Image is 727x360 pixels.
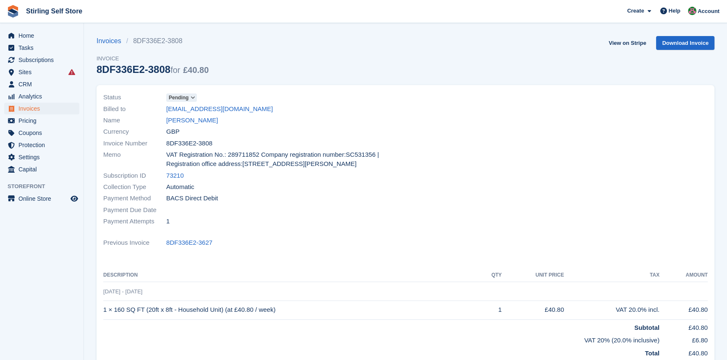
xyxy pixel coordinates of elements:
span: Payment Due Date [103,205,166,215]
td: £40.80 [502,300,564,319]
th: Tax [564,269,659,282]
a: menu [4,115,79,127]
a: menu [4,139,79,151]
span: Memo [103,150,166,169]
i: Smart entry sync failures have occurred [68,69,75,75]
th: Unit Price [502,269,564,282]
th: Amount [659,269,708,282]
span: £40.80 [183,65,209,75]
span: Status [103,93,166,102]
span: Name [103,116,166,125]
a: menu [4,151,79,163]
span: Payment Method [103,194,166,203]
a: Stirling Self Store [23,4,86,18]
img: stora-icon-8386f47178a22dfd0bd8f6a31ec36ba5ce8667c1dd55bd0f319d3a0aa187defe.svg [7,5,19,18]
span: BACS Direct Debit [166,194,218,203]
span: Account [698,7,719,16]
span: Settings [18,151,69,163]
span: VAT Registration No.: 289711852 Company registration number:SC531356 | Registration office addres... [166,150,400,169]
span: for [170,65,180,75]
div: 8DF336E2-3808 [97,64,209,75]
span: Invoice [97,54,209,63]
strong: Total [645,350,659,357]
nav: breadcrumbs [97,36,209,46]
span: Previous Invoice [103,238,166,248]
span: Pending [169,94,188,101]
img: Lucy [688,7,696,15]
a: menu [4,30,79,41]
span: Billed to [103,104,166,114]
span: Capital [18,163,69,175]
a: menu [4,127,79,139]
span: Subscription ID [103,171,166,181]
span: Invoices [18,103,69,114]
a: menu [4,91,79,102]
span: 8DF336E2-3808 [166,139,212,148]
span: Coupons [18,127,69,139]
td: £40.80 [659,300,708,319]
span: Collection Type [103,182,166,192]
a: menu [4,54,79,66]
td: 1 [479,300,502,319]
td: VAT 20% (20.0% inclusive) [103,332,659,345]
span: Payment Attempts [103,217,166,226]
td: £40.80 [659,319,708,332]
span: CRM [18,78,69,90]
td: 1 × 160 SQ FT (20ft x 8ft - Household Unit) (at £40.80 / week) [103,300,479,319]
span: [DATE] - [DATE] [103,288,142,295]
span: Help [669,7,680,15]
th: QTY [479,269,502,282]
span: 1 [166,217,170,226]
span: Storefront [8,182,84,191]
a: 73210 [166,171,184,181]
span: Analytics [18,91,69,102]
a: [PERSON_NAME] [166,116,218,125]
span: Currency [103,127,166,137]
th: Description [103,269,479,282]
span: GBP [166,127,180,137]
div: VAT 20.0% incl. [564,305,659,315]
strong: Subtotal [634,324,659,331]
span: Pricing [18,115,69,127]
span: Create [627,7,644,15]
span: Invoice Number [103,139,166,148]
span: Subscriptions [18,54,69,66]
a: menu [4,193,79,205]
a: menu [4,78,79,90]
a: [EMAIL_ADDRESS][DOMAIN_NAME] [166,104,273,114]
span: Automatic [166,182,194,192]
td: £6.80 [659,332,708,345]
a: Pending [166,93,197,102]
span: Home [18,30,69,41]
span: Sites [18,66,69,78]
a: menu [4,42,79,54]
a: menu [4,103,79,114]
a: menu [4,163,79,175]
span: Online Store [18,193,69,205]
td: £40.80 [659,345,708,358]
a: Download Invoice [656,36,714,50]
a: menu [4,66,79,78]
a: Preview store [69,194,79,204]
span: Tasks [18,42,69,54]
a: View on Stripe [605,36,649,50]
a: Invoices [97,36,126,46]
span: Protection [18,139,69,151]
a: 8DF336E2-3627 [166,238,212,248]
